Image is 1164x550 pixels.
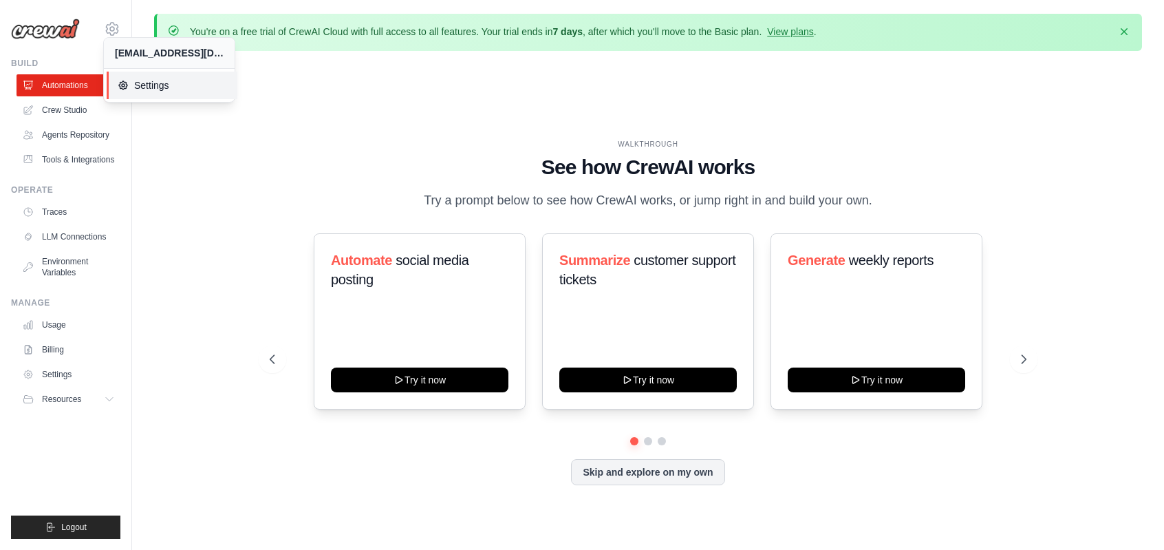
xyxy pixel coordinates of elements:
a: Settings [107,72,237,99]
a: Environment Variables [17,251,120,284]
h1: See how CrewAI works [270,155,1027,180]
p: Try a prompt below to see how CrewAI works, or jump right in and build your own. [417,191,879,211]
iframe: Chat Widget [1095,484,1164,550]
div: Operate [11,184,120,195]
div: [EMAIL_ADDRESS][DOMAIN_NAME] [115,46,224,60]
div: Build [11,58,120,69]
span: Generate [788,253,845,268]
button: Logout [11,516,120,539]
button: Try it now [788,368,965,392]
div: Manage [11,297,120,308]
span: customer support tickets [559,253,735,287]
a: Settings [17,363,120,385]
span: Resources [42,394,81,405]
a: LLM Connections [17,226,120,248]
button: Skip and explore on my own [571,459,724,485]
a: Tools & Integrations [17,149,120,171]
img: Logo [11,19,80,39]
span: Automate [331,253,392,268]
p: You're on a free trial of CrewAI Cloud with full access to all features. Your trial ends in , aft... [190,25,817,39]
a: Agents Repository [17,124,120,146]
a: Usage [17,314,120,336]
a: View plans [767,26,813,37]
button: Try it now [559,368,737,392]
button: Try it now [331,368,508,392]
span: Summarize [559,253,630,268]
span: weekly reports [849,253,934,268]
span: Logout [61,522,87,533]
strong: 7 days [552,26,583,37]
a: Automations [17,74,120,96]
span: Settings [118,78,226,92]
span: social media posting [331,253,469,287]
button: Resources [17,388,120,410]
a: Billing [17,339,120,361]
a: Traces [17,201,120,223]
div: WALKTHROUGH [270,139,1027,149]
a: Crew Studio [17,99,120,121]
